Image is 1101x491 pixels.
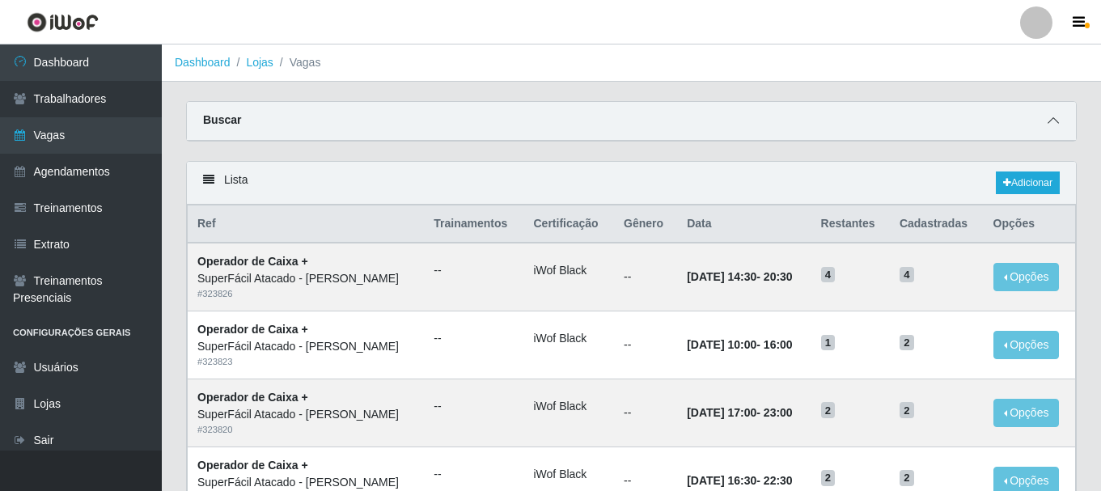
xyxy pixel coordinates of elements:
[197,474,414,491] div: SuperFácil Atacado - [PERSON_NAME]
[197,255,308,268] strong: Operador de Caixa +
[687,338,756,351] time: [DATE] 10:00
[273,54,321,71] li: Vagas
[534,262,605,279] li: iWof Black
[821,470,836,486] span: 2
[764,474,793,487] time: 22:30
[764,338,793,351] time: 16:00
[534,466,605,483] li: iWof Black
[821,267,836,283] span: 4
[687,406,756,419] time: [DATE] 17:00
[687,270,792,283] strong: -
[811,205,890,243] th: Restantes
[434,466,514,483] ul: --
[524,205,615,243] th: Certificação
[434,330,514,347] ul: --
[687,270,756,283] time: [DATE] 14:30
[996,171,1060,194] a: Adicionar
[197,391,308,404] strong: Operador de Caixa +
[614,311,677,379] td: --
[687,474,792,487] strong: -
[900,335,914,351] span: 2
[900,267,914,283] span: 4
[764,270,793,283] time: 20:30
[614,243,677,311] td: --
[424,205,523,243] th: Trainamentos
[534,330,605,347] li: iWof Black
[687,406,792,419] strong: -
[687,474,756,487] time: [DATE] 16:30
[197,338,414,355] div: SuperFácil Atacado - [PERSON_NAME]
[614,205,677,243] th: Gênero
[188,205,425,243] th: Ref
[197,355,414,369] div: # 323823
[677,205,811,243] th: Data
[687,338,792,351] strong: -
[764,406,793,419] time: 23:00
[821,402,836,418] span: 2
[900,402,914,418] span: 2
[197,459,308,472] strong: Operador de Caixa +
[993,263,1060,291] button: Opções
[197,287,414,301] div: # 323826
[197,406,414,423] div: SuperFácil Atacado - [PERSON_NAME]
[614,379,677,447] td: --
[162,44,1101,82] nav: breadcrumb
[821,335,836,351] span: 1
[197,270,414,287] div: SuperFácil Atacado - [PERSON_NAME]
[434,398,514,415] ul: --
[246,56,273,69] a: Lojas
[900,470,914,486] span: 2
[27,12,99,32] img: CoreUI Logo
[203,113,241,126] strong: Buscar
[534,398,605,415] li: iWof Black
[993,331,1060,359] button: Opções
[890,205,984,243] th: Cadastradas
[434,262,514,279] ul: --
[984,205,1076,243] th: Opções
[175,56,231,69] a: Dashboard
[187,162,1076,205] div: Lista
[197,323,308,336] strong: Operador de Caixa +
[993,399,1060,427] button: Opções
[197,423,414,437] div: # 323820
